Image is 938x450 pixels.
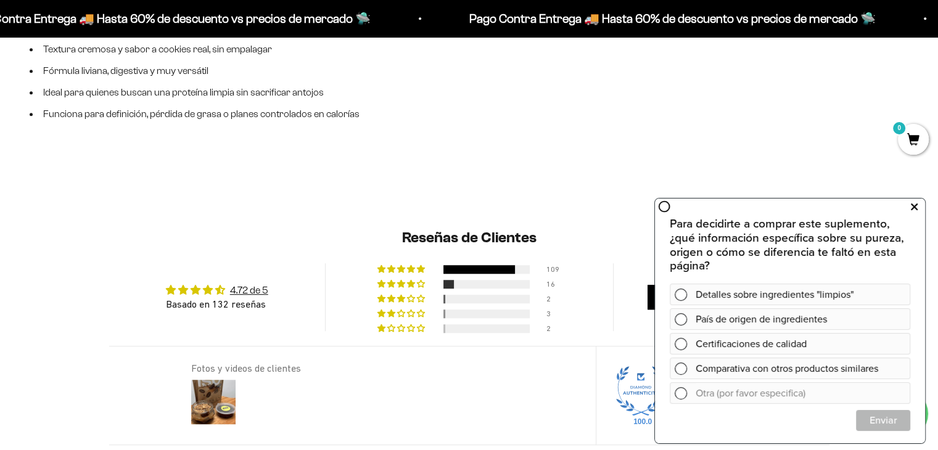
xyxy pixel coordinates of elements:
[655,197,925,443] iframe: zigpoll-iframe
[109,227,829,248] h2: Reseñas de Clientes
[892,121,907,136] mark: 0
[377,295,427,303] div: 2% (2) reviews with 3 star rating
[546,265,561,274] div: 109
[30,84,447,100] li: Ideal para quienes buscan una proteína limpia sin sacrificar antojos
[30,41,447,57] li: Textura cremosa y sabor a cookies real, sin empalagar
[546,309,561,318] div: 3
[166,283,268,297] div: Average rating is 4.72 stars
[377,280,427,288] div: 12% (16) reviews with 4 star rating
[377,324,427,333] div: 2% (2) reviews with 1 star rating
[189,377,238,427] img: User picture
[616,366,665,415] a: Judge.me Diamond Authentic Shop medal 100.0
[230,285,268,295] a: 4.72 de 5
[648,285,796,309] a: Escribir una reseña
[30,63,447,79] li: Fórmula liviana, digestiva y muy versátil
[631,417,651,427] div: 100.0
[463,9,870,28] p: Pago Contra Entrega 🚚 Hasta 60% de descuento vs precios de mercado 🛸
[377,265,427,274] div: 83% (109) reviews with 5 star rating
[616,366,665,419] div: Diamond Authentic Shop. 100% of published reviews are verified reviews
[30,106,447,153] li: Funciona para definición, pérdida de grasa o planes controlados en calorías
[898,134,929,147] a: 0
[546,280,561,288] div: 16
[191,361,581,375] div: Fotos y videos de clientes
[546,324,561,333] div: 2
[546,295,561,303] div: 2
[616,366,665,415] img: Judge.me Diamond Authentic Shop medal
[377,309,427,318] div: 2% (3) reviews with 2 star rating
[166,297,268,311] div: Basado en 132 reseñas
